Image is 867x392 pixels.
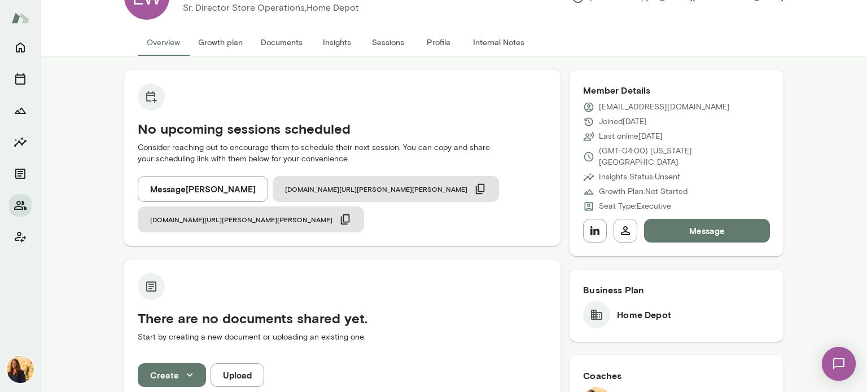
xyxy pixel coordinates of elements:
button: Sessions [9,68,32,90]
p: Last online [DATE] [599,131,663,142]
h6: Home Depot [617,308,671,321]
button: Insights [9,131,32,153]
h6: Coaches [583,369,770,382]
button: Documents [252,29,312,56]
p: Growth Plan: Not Started [599,186,688,197]
p: Seat Type: Executive [599,201,671,212]
p: Sr. Director Store Operations, Home Depot [183,1,359,15]
p: (GMT-04:00) [US_STATE][GEOGRAPHIC_DATA] [599,146,770,168]
p: Insights Status: Unsent [599,171,680,183]
p: Joined [DATE] [599,116,647,127]
button: Internal Notes [464,29,533,56]
button: Growth plan [189,29,252,56]
button: Sessions [362,29,413,56]
button: Documents [9,162,32,185]
img: Sheri DeMario [7,356,34,383]
button: Message [644,219,770,243]
span: [DOMAIN_NAME][URL][PERSON_NAME][PERSON_NAME] [150,215,332,224]
button: Members [9,194,32,217]
button: Client app [9,226,32,248]
button: Create [138,363,206,387]
button: Overview [138,29,189,56]
img: Mento [11,7,29,29]
h5: No upcoming sessions scheduled [138,120,547,138]
button: Home [9,36,32,59]
h5: There are no documents shared yet. [138,309,547,327]
span: [DOMAIN_NAME][URL][PERSON_NAME][PERSON_NAME] [285,184,467,193]
button: Insights [312,29,362,56]
button: Message[PERSON_NAME] [138,176,268,202]
h6: Business Plan [583,283,770,297]
p: Start by creating a new document or uploading an existing one. [138,332,547,343]
button: Upload [211,363,264,387]
button: Profile [413,29,464,56]
h6: Member Details [583,83,770,97]
p: [EMAIL_ADDRESS][DOMAIN_NAME] [599,102,730,113]
p: Consider reaching out to encourage them to schedule their next session. You can copy and share yo... [138,142,547,165]
button: [DOMAIN_NAME][URL][PERSON_NAME][PERSON_NAME] [273,176,499,202]
button: [DOMAIN_NAME][URL][PERSON_NAME][PERSON_NAME] [138,206,364,232]
button: Growth Plan [9,99,32,122]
